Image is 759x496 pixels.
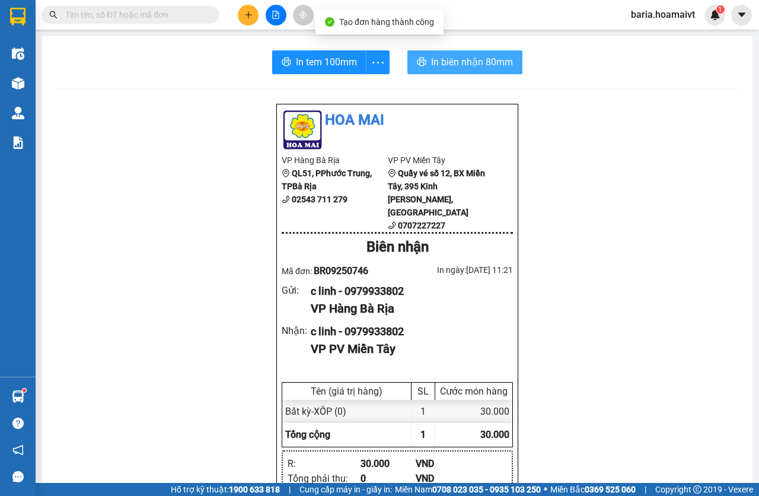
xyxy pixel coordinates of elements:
[10,8,25,26] img: logo-vxr
[101,10,184,24] div: Bình Giã
[285,406,346,417] span: Bất kỳ - XỐP (0)
[282,323,311,338] div: Nhận :
[282,154,388,167] li: VP Hàng Bà Rịa
[282,109,513,132] li: Hoa Mai
[311,323,503,340] div: c linh - 0979933802
[299,11,307,19] span: aim
[101,24,184,39] div: Vinh
[339,17,434,27] span: Tạo đơn hàng thành công
[10,11,28,24] span: Gửi:
[12,390,24,403] img: warehouse-icon
[435,400,512,423] div: 30.000
[731,5,752,26] button: caret-down
[285,429,330,440] span: Tổng cộng
[9,63,20,76] span: R :
[12,418,24,429] span: question-circle
[398,221,445,230] b: 0707227227
[388,169,396,177] span: environment
[171,483,280,496] span: Hỗ trợ kỹ thuật:
[388,154,494,167] li: VP PV Miền Tây
[366,55,389,70] span: more
[272,11,280,19] span: file-add
[101,39,184,55] div: 0928800800
[101,11,130,24] span: Nhận:
[397,263,513,276] div: In ngày: [DATE] 11:21
[12,107,24,119] img: warehouse-icon
[296,55,357,69] span: In tem 100mm
[420,429,426,440] span: 1
[407,50,522,74] button: printerIn biên nhận 80mm
[289,483,291,496] span: |
[736,9,747,20] span: caret-down
[395,483,541,496] span: Miền Nam
[710,9,720,20] img: icon-new-feature
[621,7,704,22] span: baria.hoamaivt
[12,47,24,60] img: warehouse-icon
[718,5,722,14] span: 1
[716,5,725,14] sup: 1
[282,263,397,278] div: Mã đơn:
[23,389,26,392] sup: 1
[12,444,24,456] span: notification
[272,50,366,74] button: printerIn tem 100mm
[288,456,361,471] div: R :
[229,485,280,494] strong: 1900 633 818
[388,221,396,230] span: phone
[9,62,95,77] div: 30.000
[49,11,58,19] span: search
[311,283,503,300] div: c linh - 0979933802
[299,483,392,496] span: Cung cấp máy in - giấy in:
[550,483,636,496] span: Miền Bắc
[10,84,184,98] div: Tên hàng: GÓI BK ( : 1 )
[10,10,93,39] div: Hàng Bà Rịa
[282,195,290,204] span: phone
[288,471,361,486] div: Tổng phải thu :
[416,456,471,471] div: VND
[361,471,416,486] div: 0
[238,5,259,26] button: plus
[285,386,408,397] div: Tên (giá trị hàng)
[311,340,503,358] div: VP PV Miền Tây
[417,57,426,68] span: printer
[282,283,311,298] div: Gửi :
[585,485,636,494] strong: 0369 525 060
[414,386,432,397] div: SL
[693,485,701,494] span: copyright
[282,57,291,68] span: printer
[361,456,416,471] div: 30.000
[282,236,513,259] div: Biên nhận
[282,109,323,151] img: logo.jpg
[432,485,541,494] strong: 0708 023 035 - 0935 103 250
[416,471,471,486] div: VND
[12,77,24,90] img: warehouse-icon
[645,483,646,496] span: |
[314,265,368,276] span: BR09250746
[292,195,347,204] b: 02543 711 279
[438,386,509,397] div: Cước món hàng
[122,82,138,99] span: SL
[282,168,372,191] b: QL51, PPhước Trung, TPBà Rịa
[293,5,314,26] button: aim
[244,11,253,19] span: plus
[311,300,503,318] div: VP Hàng Bà Rịa
[431,55,513,69] span: In biên nhận 80mm
[388,168,485,217] b: Quầy vé số 12, BX Miền Tây, 395 Kinh [PERSON_NAME], [GEOGRAPHIC_DATA]
[366,50,390,74] button: more
[412,400,435,423] div: 1
[325,17,334,27] span: check-circle
[266,5,286,26] button: file-add
[10,39,93,55] div: 0979472072
[282,169,290,177] span: environment
[65,8,205,21] input: Tìm tên, số ĐT hoặc mã đơn
[12,471,24,482] span: message
[544,487,547,492] span: ⚪️
[480,429,509,440] span: 30.000
[12,136,24,149] img: solution-icon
